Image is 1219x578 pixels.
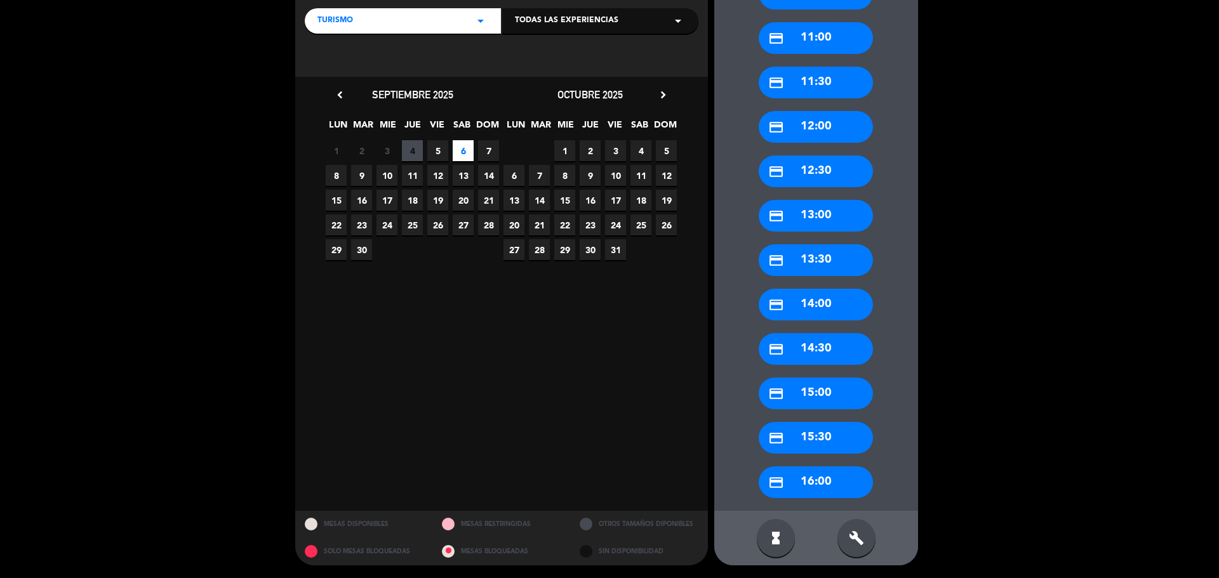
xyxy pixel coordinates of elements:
[768,164,784,180] i: credit_card
[656,214,677,235] span: 26
[402,190,423,211] span: 18
[630,165,651,186] span: 11
[317,15,353,27] span: TURISMO
[580,190,601,211] span: 16
[555,117,576,138] span: MIE
[570,538,708,565] div: SIN DISPONIBILIDAD
[656,88,670,102] i: chevron_right
[656,140,677,161] span: 5
[333,88,347,102] i: chevron_left
[759,111,873,143] div: 12:00
[605,165,626,186] span: 10
[453,214,474,235] span: 27
[554,239,575,260] span: 29
[432,538,570,565] div: MESAS BLOQUEADAS
[372,88,453,101] span: septiembre 2025
[529,214,550,235] span: 21
[849,530,864,546] i: build
[478,140,499,161] span: 7
[326,190,347,211] span: 15
[377,117,398,138] span: MIE
[768,341,784,357] i: credit_card
[503,165,524,186] span: 6
[376,140,397,161] span: 3
[326,140,347,161] span: 1
[554,140,575,161] span: 1
[503,239,524,260] span: 27
[580,239,601,260] span: 30
[351,239,372,260] span: 30
[759,289,873,320] div: 14:00
[629,117,650,138] span: SAB
[505,117,526,138] span: LUN
[759,67,873,98] div: 11:30
[759,333,873,365] div: 14:30
[630,214,651,235] span: 25
[451,117,472,138] span: SAB
[376,214,397,235] span: 24
[515,15,618,27] span: Todas las experiencias
[453,140,474,161] span: 6
[453,165,474,186] span: 13
[530,117,551,138] span: MAR
[768,119,784,135] i: credit_card
[402,117,423,138] span: JUE
[580,214,601,235] span: 23
[554,214,575,235] span: 22
[473,13,488,29] i: arrow_drop_down
[768,208,784,224] i: credit_card
[759,244,873,276] div: 13:30
[656,190,677,211] span: 19
[476,117,497,138] span: DOM
[351,165,372,186] span: 9
[759,200,873,232] div: 13:00
[503,190,524,211] span: 13
[376,190,397,211] span: 17
[759,422,873,454] div: 15:30
[605,140,626,161] span: 3
[427,190,448,211] span: 19
[351,140,372,161] span: 2
[402,214,423,235] span: 25
[670,13,686,29] i: arrow_drop_down
[376,165,397,186] span: 10
[351,190,372,211] span: 16
[326,239,347,260] span: 29
[478,165,499,186] span: 14
[529,190,550,211] span: 14
[656,165,677,186] span: 12
[554,190,575,211] span: 15
[630,140,651,161] span: 4
[295,538,433,565] div: SOLO MESAS BLOQUEADAS
[478,190,499,211] span: 21
[570,511,708,538] div: OTROS TAMAÑOS DIPONIBLES
[427,165,448,186] span: 12
[768,75,784,91] i: credit_card
[503,214,524,235] span: 20
[605,214,626,235] span: 24
[768,430,784,446] i: credit_card
[529,165,550,186] span: 7
[759,466,873,498] div: 16:00
[478,214,499,235] span: 28
[759,378,873,409] div: 15:00
[326,165,347,186] span: 8
[768,297,784,313] i: credit_card
[453,190,474,211] span: 20
[768,475,784,490] i: credit_card
[759,22,873,54] div: 11:00
[529,239,550,260] span: 28
[580,165,601,186] span: 9
[580,140,601,161] span: 2
[605,190,626,211] span: 17
[768,30,784,46] i: credit_card
[604,117,625,138] span: VIE
[427,117,448,138] span: VIE
[630,190,651,211] span: 18
[427,140,448,161] span: 5
[295,511,433,538] div: MESAS DISPONIBLES
[557,88,623,101] span: octubre 2025
[351,214,372,235] span: 23
[427,214,448,235] span: 26
[352,117,373,138] span: MAR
